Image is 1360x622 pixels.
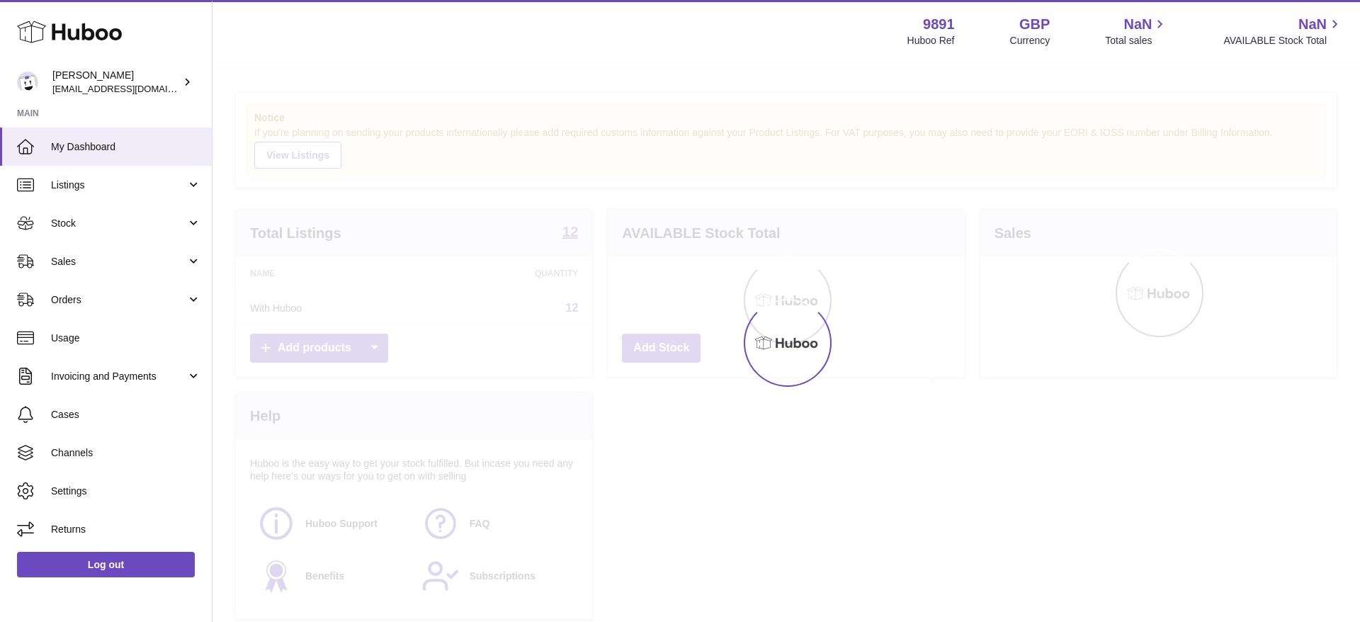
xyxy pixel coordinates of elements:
[51,255,186,268] span: Sales
[1105,34,1168,47] span: Total sales
[51,179,186,192] span: Listings
[1123,15,1152,34] span: NaN
[52,83,208,94] span: [EMAIL_ADDRESS][DOMAIN_NAME]
[51,408,201,422] span: Cases
[17,552,195,577] a: Log out
[51,485,201,498] span: Settings
[51,446,201,460] span: Channels
[907,34,955,47] div: Huboo Ref
[1223,34,1343,47] span: AVAILABLE Stock Total
[1105,15,1168,47] a: NaN Total sales
[1223,15,1343,47] a: NaN AVAILABLE Stock Total
[51,217,186,230] span: Stock
[1010,34,1050,47] div: Currency
[51,523,201,536] span: Returns
[51,140,201,154] span: My Dashboard
[17,72,38,93] img: internalAdmin-9891@internal.huboo.com
[51,332,201,345] span: Usage
[52,69,180,96] div: [PERSON_NAME]
[1298,15,1327,34] span: NaN
[51,293,186,307] span: Orders
[51,370,186,383] span: Invoicing and Payments
[1019,15,1050,34] strong: GBP
[923,15,955,34] strong: 9891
